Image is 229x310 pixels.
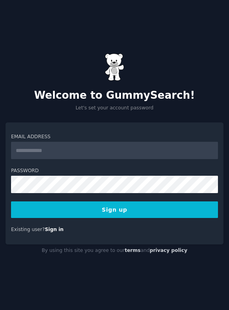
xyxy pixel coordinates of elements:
a: privacy policy [150,248,188,253]
button: Sign up [11,201,218,218]
a: terms [125,248,140,253]
a: Sign in [45,227,64,232]
label: Email Address [11,133,218,141]
span: Existing user? [11,227,45,232]
label: Password [11,167,218,175]
img: Gummy Bear [105,53,125,81]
